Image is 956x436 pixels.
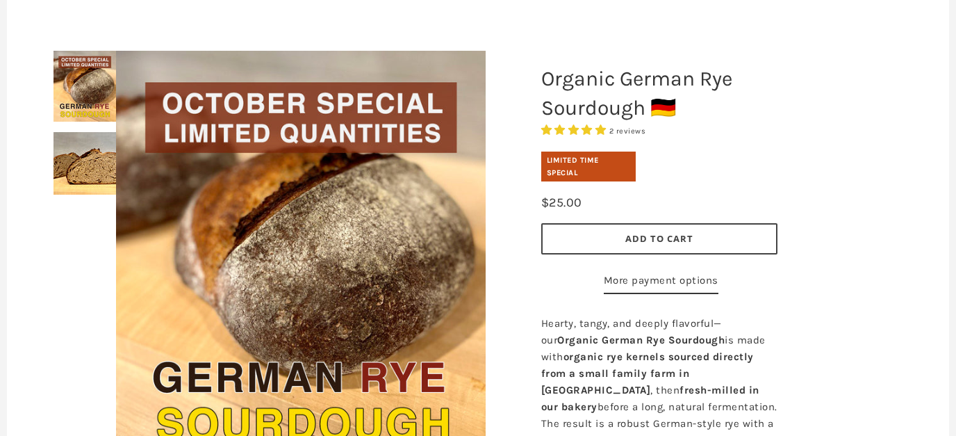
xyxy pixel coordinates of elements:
div: $25.00 [541,193,582,213]
a: More payment options [604,272,718,294]
div: Limited Time Special [541,152,636,181]
b: Organic German Rye Sourdough [557,334,725,346]
span: 2 reviews [609,127,646,136]
img: Organic German Rye Sourdough 🇩🇪 [53,51,116,122]
b: fresh-milled in our bakery [541,384,759,413]
b: organic rye kernels sourced directly from a small family farm in [GEOGRAPHIC_DATA] [541,350,754,396]
h1: Organic German Rye Sourdough 🇩🇪 [531,57,788,129]
img: Organic German Rye Sourdough 🇩🇪 [53,132,116,195]
span: Add to Cart [625,232,693,245]
span: 5.00 stars [541,124,609,136]
button: Add to Cart [541,223,777,255]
